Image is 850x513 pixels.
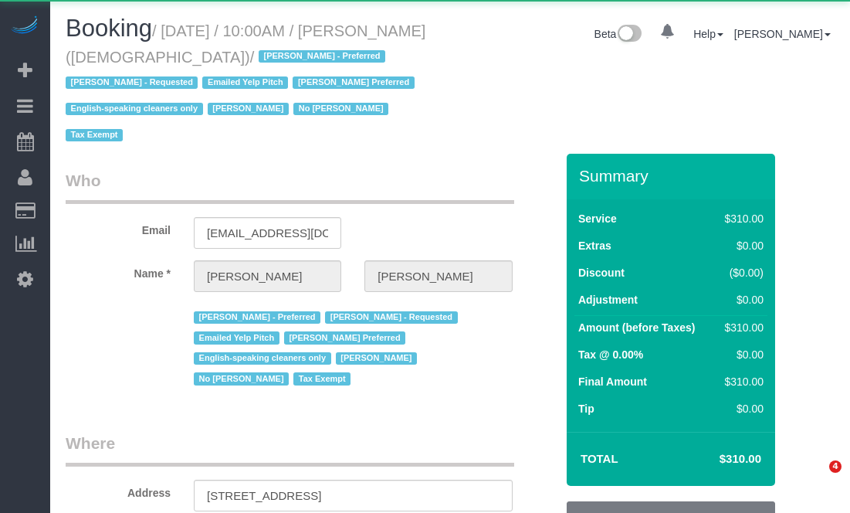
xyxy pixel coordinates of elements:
[208,103,289,115] span: [PERSON_NAME]
[54,260,182,281] label: Name *
[66,76,198,89] span: [PERSON_NAME] - Requested
[829,460,842,473] span: 4
[578,211,617,226] label: Service
[719,265,764,280] div: ($0.00)
[284,331,405,344] span: [PERSON_NAME] Preferred
[578,374,647,389] label: Final Amount
[579,167,767,185] h3: Summary
[719,374,764,389] div: $310.00
[364,260,512,292] input: Last Name
[194,352,331,365] span: English-speaking cleaners only
[9,15,40,37] img: Automaid Logo
[259,50,385,63] span: [PERSON_NAME] - Preferred
[325,311,457,324] span: [PERSON_NAME] - Requested
[734,28,831,40] a: [PERSON_NAME]
[578,265,625,280] label: Discount
[719,320,764,335] div: $310.00
[336,352,417,365] span: [PERSON_NAME]
[54,217,182,238] label: Email
[719,211,764,226] div: $310.00
[194,217,341,249] input: Email
[581,452,618,465] strong: Total
[194,372,289,385] span: No [PERSON_NAME]
[66,103,203,115] span: English-speaking cleaners only
[673,453,761,466] h4: $310.00
[194,311,320,324] span: [PERSON_NAME] - Preferred
[578,292,638,307] label: Adjustment
[693,28,723,40] a: Help
[66,22,425,144] small: / [DATE] / 10:00AM / [PERSON_NAME] ([DEMOGRAPHIC_DATA])
[798,460,835,498] iframe: Intercom live chat
[719,292,764,307] div: $0.00
[66,129,123,141] span: Tax Exempt
[578,347,643,362] label: Tax @ 0.00%
[578,401,594,416] label: Tip
[293,76,414,89] span: [PERSON_NAME] Preferred
[194,260,341,292] input: First Name
[719,347,764,362] div: $0.00
[54,480,182,501] label: Address
[66,169,514,204] legend: Who
[578,238,611,253] label: Extras
[202,76,288,89] span: Emailed Yelp Pitch
[66,432,514,467] legend: Where
[194,331,279,344] span: Emailed Yelp Pitch
[293,103,388,115] span: No [PERSON_NAME]
[293,372,350,385] span: Tax Exempt
[594,28,642,40] a: Beta
[616,25,642,45] img: New interface
[578,320,695,335] label: Amount (before Taxes)
[719,238,764,253] div: $0.00
[719,401,764,416] div: $0.00
[66,15,152,42] span: Booking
